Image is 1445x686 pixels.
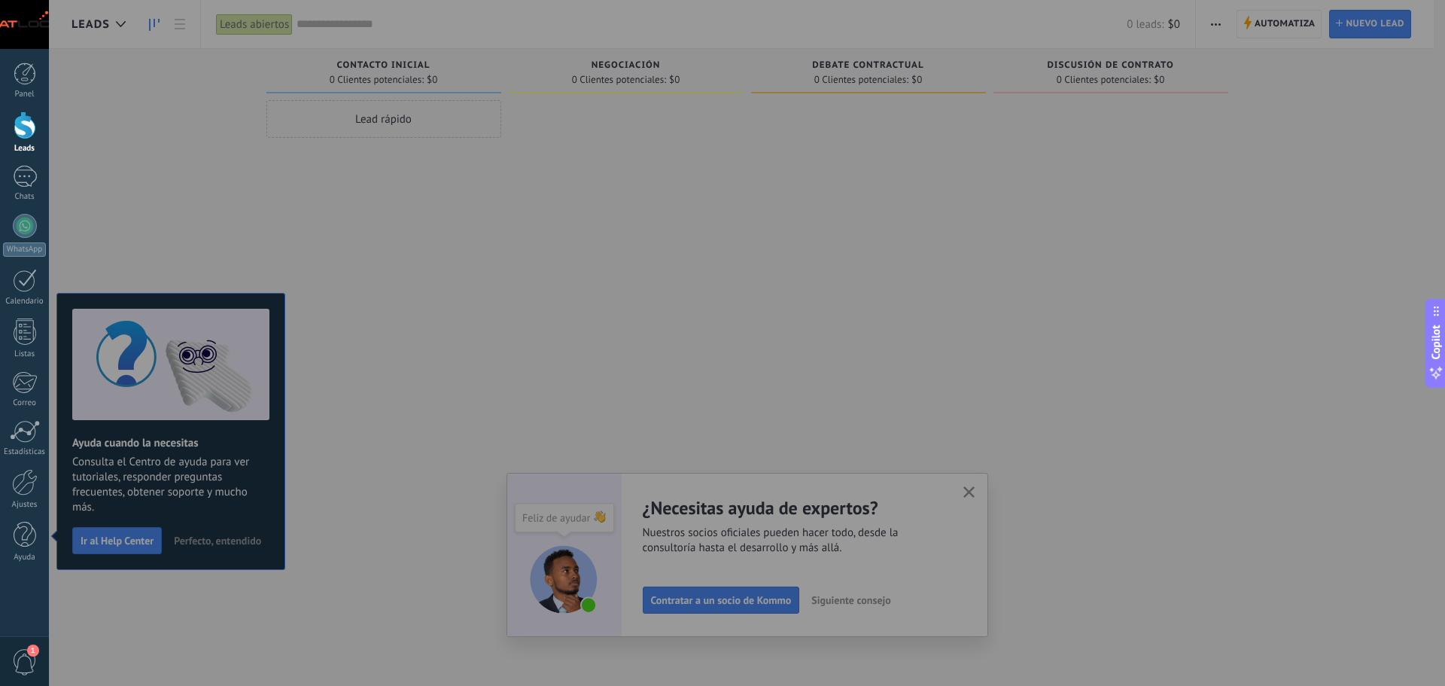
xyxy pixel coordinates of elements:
[1428,325,1443,359] span: Copilot
[3,90,47,99] div: Panel
[3,447,47,457] div: Estadísticas
[27,645,39,657] span: 1
[3,398,47,408] div: Correo
[3,553,47,563] div: Ayuda
[3,349,47,359] div: Listas
[3,192,47,202] div: Chats
[3,500,47,510] div: Ajustes
[3,242,46,257] div: WhatsApp
[3,144,47,154] div: Leads
[3,297,47,306] div: Calendario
